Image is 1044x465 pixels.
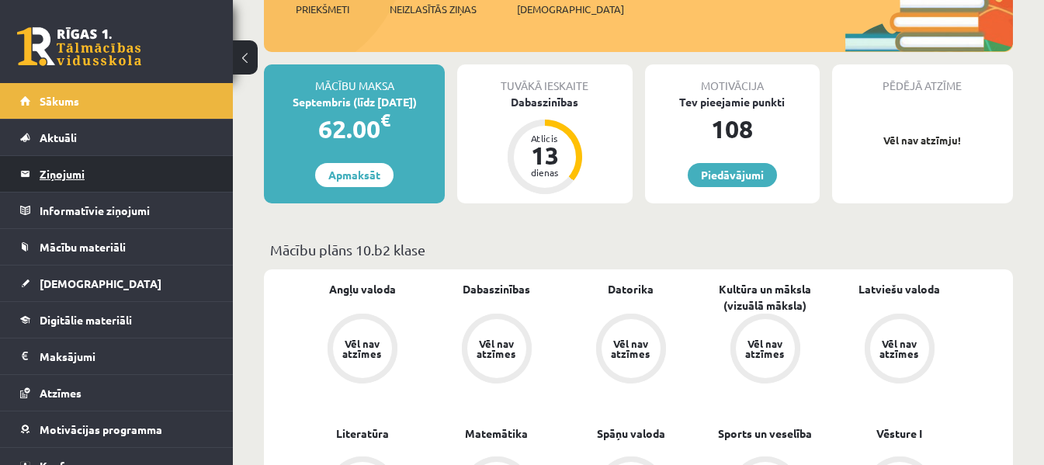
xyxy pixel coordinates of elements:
[609,338,653,359] div: Vēl nav atzīmes
[744,338,787,359] div: Vēl nav atzīmes
[645,64,820,94] div: Motivācija
[20,83,213,119] a: Sākums
[40,386,82,400] span: Atzīmes
[336,425,389,442] a: Literatūra
[465,425,528,442] a: Matemātika
[17,27,141,66] a: Rīgas 1. Tālmācības vidusskola
[40,193,213,228] legend: Informatīvie ziņojumi
[20,411,213,447] a: Motivācijas programma
[40,276,161,290] span: [DEMOGRAPHIC_DATA]
[296,2,349,17] span: Priekšmeti
[457,94,632,196] a: Dabaszinības Atlicis 13 dienas
[20,265,213,301] a: [DEMOGRAPHIC_DATA]
[40,313,132,327] span: Digitālie materiāli
[295,314,429,387] a: Vēl nav atzīmes
[858,281,940,297] a: Latviešu valoda
[264,110,445,147] div: 62.00
[20,156,213,192] a: Ziņojumi
[264,94,445,110] div: Septembris (līdz [DATE])
[522,143,568,168] div: 13
[832,64,1013,94] div: Pēdējā atzīme
[564,314,698,387] a: Vēl nav atzīmes
[341,338,384,359] div: Vēl nav atzīmes
[463,281,530,297] a: Dabaszinības
[40,422,162,436] span: Motivācijas programma
[517,2,624,17] span: [DEMOGRAPHIC_DATA]
[645,94,820,110] div: Tev pieejamie punkti
[876,425,922,442] a: Vēsture I
[698,314,832,387] a: Vēl nav atzīmes
[429,314,564,387] a: Vēl nav atzīmes
[688,163,777,187] a: Piedāvājumi
[40,130,77,144] span: Aktuāli
[329,281,396,297] a: Angļu valoda
[380,109,390,131] span: €
[20,302,213,338] a: Digitālie materiāli
[457,94,632,110] div: Dabaszinības
[475,338,519,359] div: Vēl nav atzīmes
[840,133,1005,148] p: Vēl nav atzīmju!
[264,64,445,94] div: Mācību maksa
[390,2,477,17] span: Neizlasītās ziņas
[597,425,665,442] a: Spāņu valoda
[40,338,213,374] legend: Maksājumi
[522,168,568,177] div: dienas
[20,120,213,155] a: Aktuāli
[20,229,213,265] a: Mācību materiāli
[645,110,820,147] div: 108
[718,425,812,442] a: Sports un veselība
[878,338,921,359] div: Vēl nav atzīmes
[40,240,126,254] span: Mācību materiāli
[40,94,79,108] span: Sākums
[20,193,213,228] a: Informatīvie ziņojumi
[608,281,654,297] a: Datorika
[457,64,632,94] div: Tuvākā ieskaite
[698,281,832,314] a: Kultūra un māksla (vizuālā māksla)
[522,134,568,143] div: Atlicis
[40,156,213,192] legend: Ziņojumi
[832,314,966,387] a: Vēl nav atzīmes
[20,338,213,374] a: Maksājumi
[20,375,213,411] a: Atzīmes
[270,239,1007,260] p: Mācību plāns 10.b2 klase
[315,163,394,187] a: Apmaksāt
